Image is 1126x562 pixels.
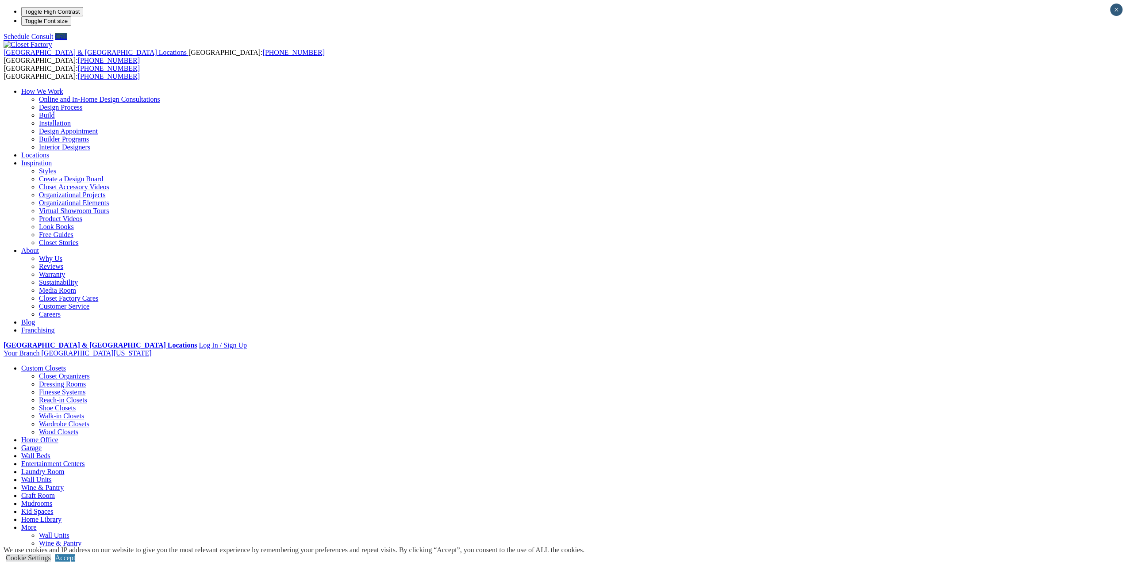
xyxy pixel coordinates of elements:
a: Organizational Elements [39,199,109,206]
a: Wall Units [39,531,69,539]
a: Virtual Showroom Tours [39,207,109,214]
span: [GEOGRAPHIC_DATA]: [GEOGRAPHIC_DATA]: [4,49,325,64]
span: [GEOGRAPHIC_DATA][US_STATE] [41,349,151,357]
a: [PHONE_NUMBER] [78,57,140,64]
a: More menu text will display only on big screen [21,524,37,531]
a: Call [55,33,67,40]
a: [PHONE_NUMBER] [78,73,140,80]
a: Careers [39,310,61,318]
a: [GEOGRAPHIC_DATA] & [GEOGRAPHIC_DATA] Locations [4,341,197,349]
a: Design Appointment [39,127,98,135]
a: Your Branch [GEOGRAPHIC_DATA][US_STATE] [4,349,151,357]
a: Media Room [39,287,76,294]
a: Schedule Consult [4,33,53,40]
a: Wine & Pantry [21,484,64,491]
a: Wall Beds [21,452,50,459]
a: Free Guides [39,231,73,238]
div: We use cookies and IP address on our website to give you the most relevant experience by remember... [4,546,584,554]
a: Custom Closets [21,364,66,372]
a: [PHONE_NUMBER] [78,65,140,72]
a: Online and In-Home Design Consultations [39,96,160,103]
a: Wood Closets [39,428,78,436]
a: Shoe Closets [39,404,76,412]
a: Sustainability [39,279,78,286]
a: Warranty [39,271,65,278]
a: Log In / Sign Up [199,341,246,349]
a: Wall Units [21,476,51,483]
a: Customer Service [39,302,89,310]
a: Wardrobe Closets [39,420,89,428]
span: Toggle High Contrast [25,8,80,15]
a: Walk-in Closets [39,412,84,420]
a: Look Books [39,223,74,230]
a: Create a Design Board [39,175,103,183]
a: Product Videos [39,215,82,222]
a: Closet Accessory Videos [39,183,109,191]
a: Build [39,111,55,119]
a: Laundry Room [21,468,64,475]
a: Franchising [21,326,55,334]
a: Closet Organizers [39,372,90,380]
a: Finesse Systems [39,388,85,396]
a: Closet Stories [39,239,78,246]
a: Locations [21,151,49,159]
a: Home Library [21,516,61,523]
span: [GEOGRAPHIC_DATA] & [GEOGRAPHIC_DATA] Locations [4,49,187,56]
a: How We Work [21,88,63,95]
a: Home Office [21,436,58,443]
a: [PHONE_NUMBER] [262,49,324,56]
a: About [21,247,39,254]
a: Installation [39,119,71,127]
button: Toggle Font size [21,16,71,26]
a: Inspiration [21,159,52,167]
a: Wine & Pantry [39,539,81,547]
a: Blog [21,318,35,326]
a: Why Us [39,255,62,262]
a: Interior Designers [39,143,90,151]
span: [GEOGRAPHIC_DATA]: [GEOGRAPHIC_DATA]: [4,65,140,80]
button: Close [1110,4,1122,16]
a: Closet Factory Cares [39,294,98,302]
a: Builder Programs [39,135,89,143]
a: Cookie Settings [6,554,51,562]
a: Craft Room [21,492,55,499]
a: Dressing Rooms [39,380,86,388]
a: Reviews [39,263,63,270]
a: Reach-in Closets [39,396,87,404]
a: [GEOGRAPHIC_DATA] & [GEOGRAPHIC_DATA] Locations [4,49,188,56]
a: Organizational Projects [39,191,105,199]
span: Your Branch [4,349,39,357]
a: Garage [21,444,42,451]
a: Accept [55,554,75,562]
a: Kid Spaces [21,508,53,515]
a: Mudrooms [21,500,52,507]
a: Styles [39,167,56,175]
button: Toggle High Contrast [21,7,83,16]
a: Entertainment Centers [21,460,85,467]
span: Toggle Font size [25,18,68,24]
img: Closet Factory [4,41,52,49]
a: Design Process [39,103,82,111]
